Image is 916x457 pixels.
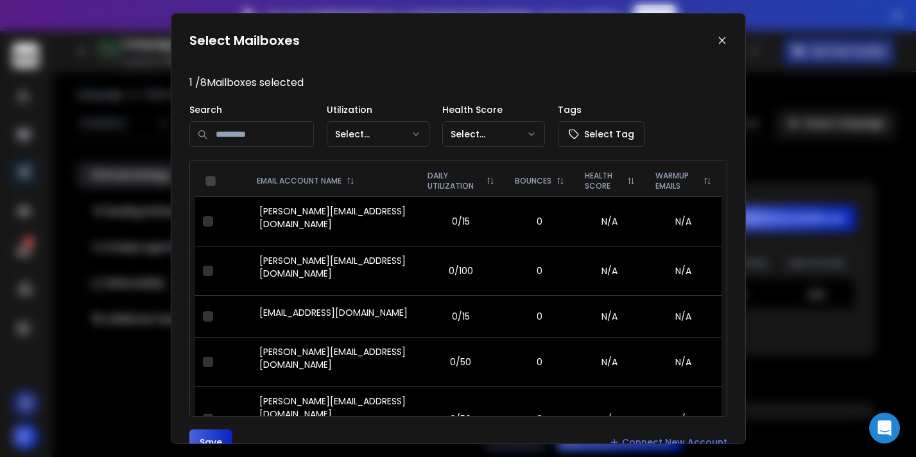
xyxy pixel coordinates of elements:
[582,413,637,426] p: N/A
[512,215,567,228] p: 0
[645,246,722,295] td: N/A
[512,310,567,323] p: 0
[512,413,567,426] p: 0
[512,356,567,368] p: 0
[515,176,551,186] p: BOUNCES
[257,176,407,186] div: EMAIL ACCOUNT NAME
[189,103,314,116] p: Search
[442,121,545,147] button: Select...
[417,337,505,386] td: 0/50
[645,196,722,246] td: N/A
[582,215,637,228] p: N/A
[189,429,232,455] button: Save
[327,103,429,116] p: Utilization
[645,386,722,451] td: N/A
[869,413,900,444] div: Open Intercom Messenger
[609,436,727,449] a: Connect New Account
[428,171,481,191] p: DAILY UTILIZATION
[259,254,410,280] p: [PERSON_NAME][EMAIL_ADDRESS][DOMAIN_NAME]
[259,306,408,319] p: [EMAIL_ADDRESS][DOMAIN_NAME]
[417,386,505,451] td: 0/50
[442,103,545,116] p: Health Score
[582,310,637,323] p: N/A
[189,31,300,49] h1: Select Mailboxes
[327,121,429,147] button: Select...
[259,205,410,230] p: [PERSON_NAME][EMAIL_ADDRESS][DOMAIN_NAME]
[512,264,567,277] p: 0
[645,295,722,337] td: N/A
[558,121,645,147] button: Select Tag
[417,246,505,295] td: 0/100
[558,103,645,116] p: Tags
[259,395,410,420] p: [PERSON_NAME][EMAIL_ADDRESS][DOMAIN_NAME]
[585,171,622,191] p: HEALTH SCORE
[582,264,637,277] p: N/A
[655,171,698,191] p: WARMUP EMAILS
[417,196,505,246] td: 0/15
[259,345,410,371] p: [PERSON_NAME][EMAIL_ADDRESS][DOMAIN_NAME]
[645,337,722,386] td: N/A
[582,356,637,368] p: N/A
[417,295,505,337] td: 0/15
[189,75,727,91] p: 1 / 8 Mailboxes selected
